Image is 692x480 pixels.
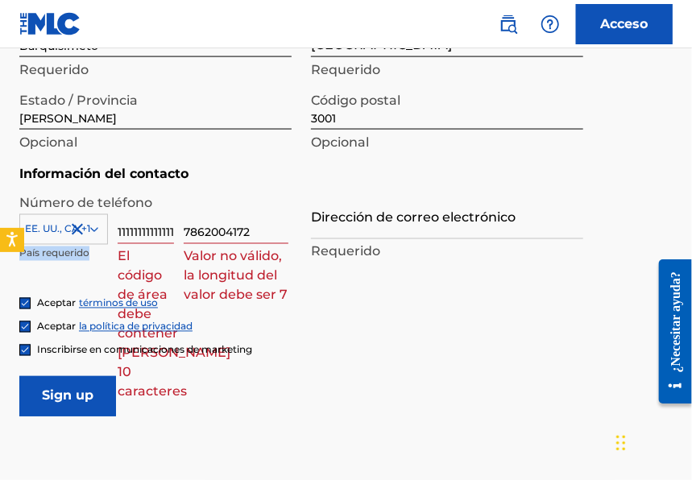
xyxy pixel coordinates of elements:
[19,247,89,259] font: País requerido
[534,8,566,40] div: Ayuda
[20,346,30,355] img: caja
[576,4,673,44] a: Acceso
[611,403,692,480] iframe: Widget de chat
[311,134,369,150] font: Opcional
[19,376,116,416] input: Sign up
[541,14,560,34] img: ayuda
[37,297,76,309] font: Aceptar
[20,299,30,308] img: caja
[492,8,524,40] a: Búsqueda pública
[19,12,81,35] img: Logotipo del MLC
[37,344,252,356] font: Inscribirse en comunicaciones de marketing
[616,419,626,467] div: Arrastrar
[19,62,89,77] font: Requerido
[118,249,230,399] font: El código de área debe contener [PERSON_NAME] 10 caracteres
[311,244,380,259] font: Requerido
[499,14,518,34] img: buscar
[37,321,76,333] font: Aceptar
[20,322,30,332] img: caja
[19,134,77,150] font: Opcional
[19,166,189,181] font: Información del contacto
[79,297,158,309] a: términos de uso
[19,195,152,210] font: Número de teléfono
[184,249,288,303] font: Valor no válido, la longitud del valor debe ser 7
[79,321,193,333] a: la política de privacidad
[311,62,380,77] font: Requerido
[647,245,692,418] iframe: Centro de recursos
[601,16,648,31] font: Acceso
